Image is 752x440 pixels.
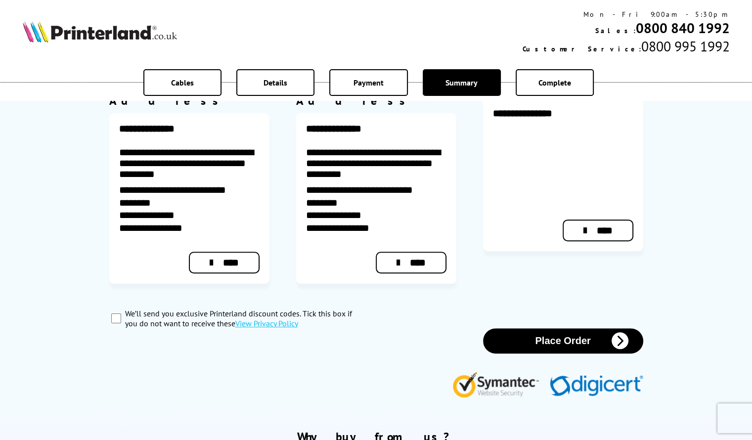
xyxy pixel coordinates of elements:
[445,78,478,88] span: Summary
[635,19,729,37] a: 0800 840 1992
[483,328,643,353] button: Place Order
[595,26,635,35] span: Sales:
[522,10,729,19] div: Mon - Fri 9:00am - 5:30pm
[264,78,287,88] span: Details
[538,78,571,88] span: Complete
[452,369,546,397] img: Symantec Website Security
[235,318,298,328] a: modal_privacy
[125,308,365,328] label: We’ll send you exclusive Printerland discount codes. Tick this box if you do not want to receive ...
[550,375,643,397] img: Digicert
[23,21,177,43] img: Printerland Logo
[641,37,729,55] span: 0800 995 1992
[354,78,384,88] span: Payment
[171,78,194,88] span: Cables
[522,44,641,53] span: Customer Service:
